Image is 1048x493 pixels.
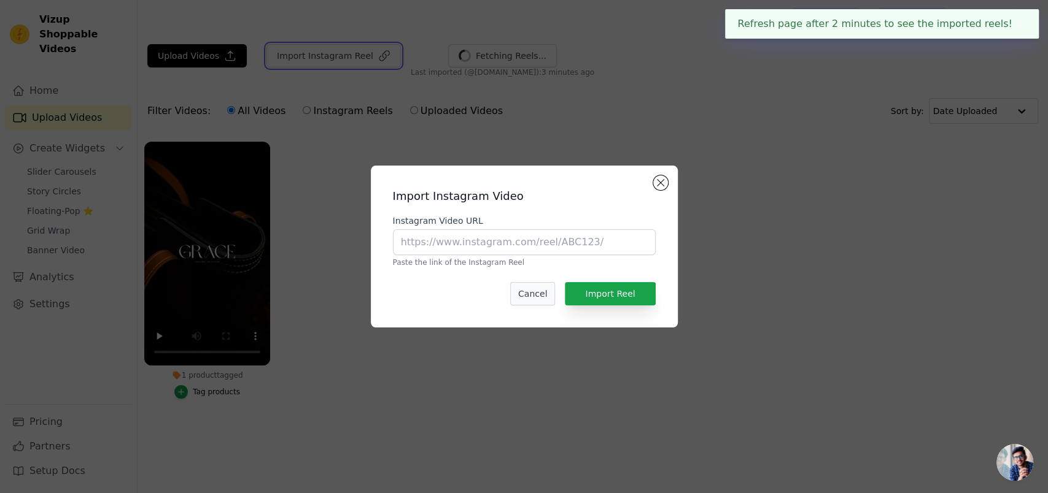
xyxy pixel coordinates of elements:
[393,188,656,205] h2: Import Instagram Video
[1012,17,1027,31] button: Close
[393,258,656,267] p: Paste the link of the Instagram Reel
[725,9,1039,39] div: Refresh page after 2 minutes to see the imported reels!
[565,282,655,305] button: Import Reel
[653,175,668,190] button: Close modal
[393,229,656,255] input: https://www.instagram.com/reel/ABC123/
[996,444,1033,481] div: Open chat
[510,282,555,305] button: Cancel
[393,215,656,227] label: Instagram Video URL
